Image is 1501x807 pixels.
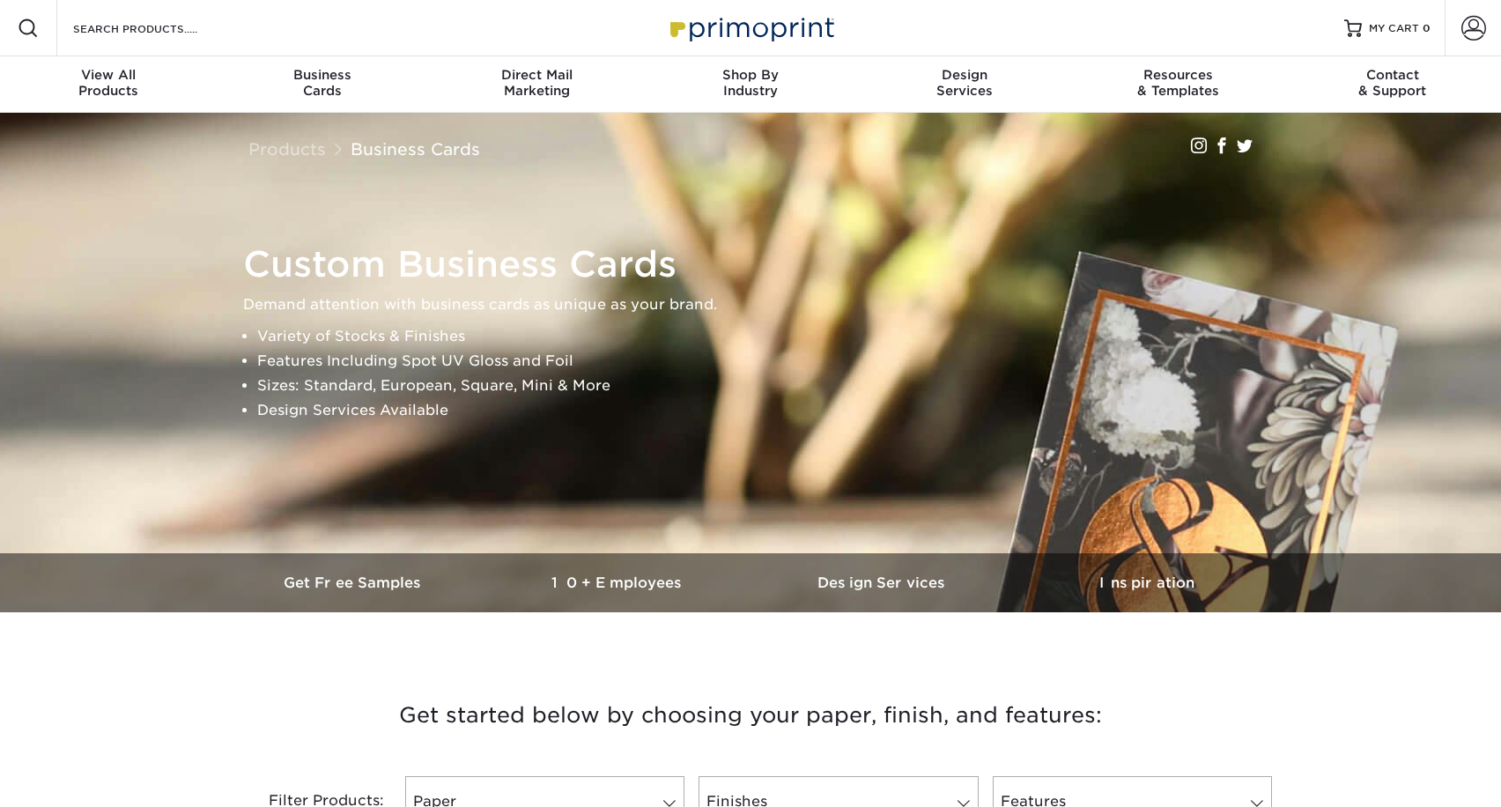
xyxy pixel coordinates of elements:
span: 0 [1423,22,1431,34]
a: DesignServices [857,56,1071,113]
li: Variety of Stocks & Finishes [257,324,1274,349]
a: Business Cards [351,139,480,159]
div: & Templates [1071,67,1285,99]
h3: Get Free Samples [222,574,486,591]
a: Inspiration [1015,553,1279,612]
a: BusinessCards [216,56,430,113]
a: Contact& Support [1285,56,1499,113]
span: Shop By [644,67,858,83]
div: Products [2,67,216,99]
p: Demand attention with business cards as unique as your brand. [243,292,1274,317]
h1: Custom Business Cards [243,243,1274,285]
img: Primoprint [662,9,839,47]
a: View AllProducts [2,56,216,113]
h3: Get started below by choosing your paper, finish, and features: [235,676,1266,755]
span: Resources [1071,67,1285,83]
h3: Inspiration [1015,574,1279,591]
a: Products [248,139,326,159]
div: & Support [1285,67,1499,99]
a: Design Services [750,553,1015,612]
h3: 10+ Employees [486,574,750,591]
span: Direct Mail [430,67,644,83]
div: Industry [644,67,858,99]
div: Cards [216,67,430,99]
li: Features Including Spot UV Gloss and Foil [257,349,1274,374]
h3: Design Services [750,574,1015,591]
span: View All [2,67,216,83]
span: Business [216,67,430,83]
a: Direct MailMarketing [430,56,644,113]
input: SEARCH PRODUCTS..... [71,18,243,39]
span: Contact [1285,67,1499,83]
a: 10+ Employees [486,553,750,612]
div: Services [857,67,1071,99]
a: Shop ByIndustry [644,56,858,113]
li: Sizes: Standard, European, Square, Mini & More [257,374,1274,398]
div: Marketing [430,67,644,99]
a: Get Free Samples [222,553,486,612]
span: MY CART [1369,21,1419,36]
a: Resources& Templates [1071,56,1285,113]
span: Design [857,67,1071,83]
li: Design Services Available [257,398,1274,423]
